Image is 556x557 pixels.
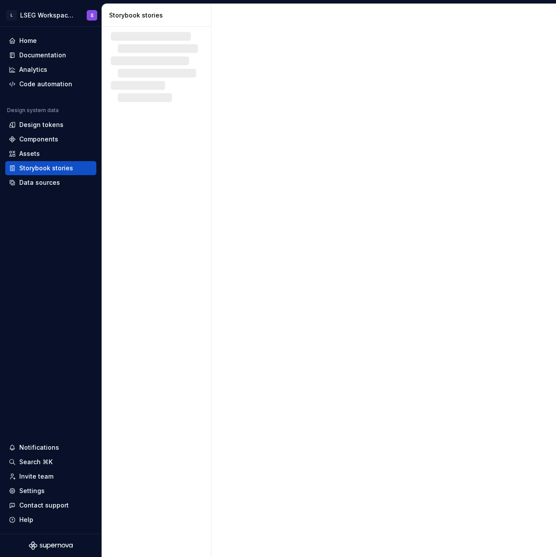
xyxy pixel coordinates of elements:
div: LSEG Workspace Design System [20,11,76,20]
a: Storybook stories [5,161,96,175]
a: Settings [5,484,96,498]
a: Home [5,34,96,48]
div: Analytics [19,65,47,74]
div: Search ⌘K [19,458,53,466]
div: Design system data [7,107,59,114]
button: LLSEG Workspace Design SystemS [2,6,100,25]
button: Contact support [5,498,96,512]
div: Components [19,135,58,144]
button: Notifications [5,441,96,455]
div: Settings [19,486,45,495]
div: Home [19,36,37,45]
div: Notifications [19,443,59,452]
div: S [91,12,94,19]
button: Help [5,513,96,527]
div: Storybook stories [19,164,73,173]
a: Assets [5,147,96,161]
svg: Supernova Logo [29,541,73,550]
a: Documentation [5,48,96,62]
div: L [6,10,17,21]
a: Design tokens [5,118,96,132]
div: Code automation [19,80,72,88]
div: Storybook stories [109,11,208,20]
div: Documentation [19,51,66,60]
a: Code automation [5,77,96,91]
a: Components [5,132,96,146]
div: Contact support [19,501,69,510]
div: Design tokens [19,120,63,129]
div: Invite team [19,472,53,481]
a: Invite team [5,469,96,483]
div: Data sources [19,178,60,187]
div: Assets [19,149,40,158]
a: Data sources [5,176,96,190]
div: Help [19,515,33,524]
button: Search ⌘K [5,455,96,469]
a: Analytics [5,63,96,77]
